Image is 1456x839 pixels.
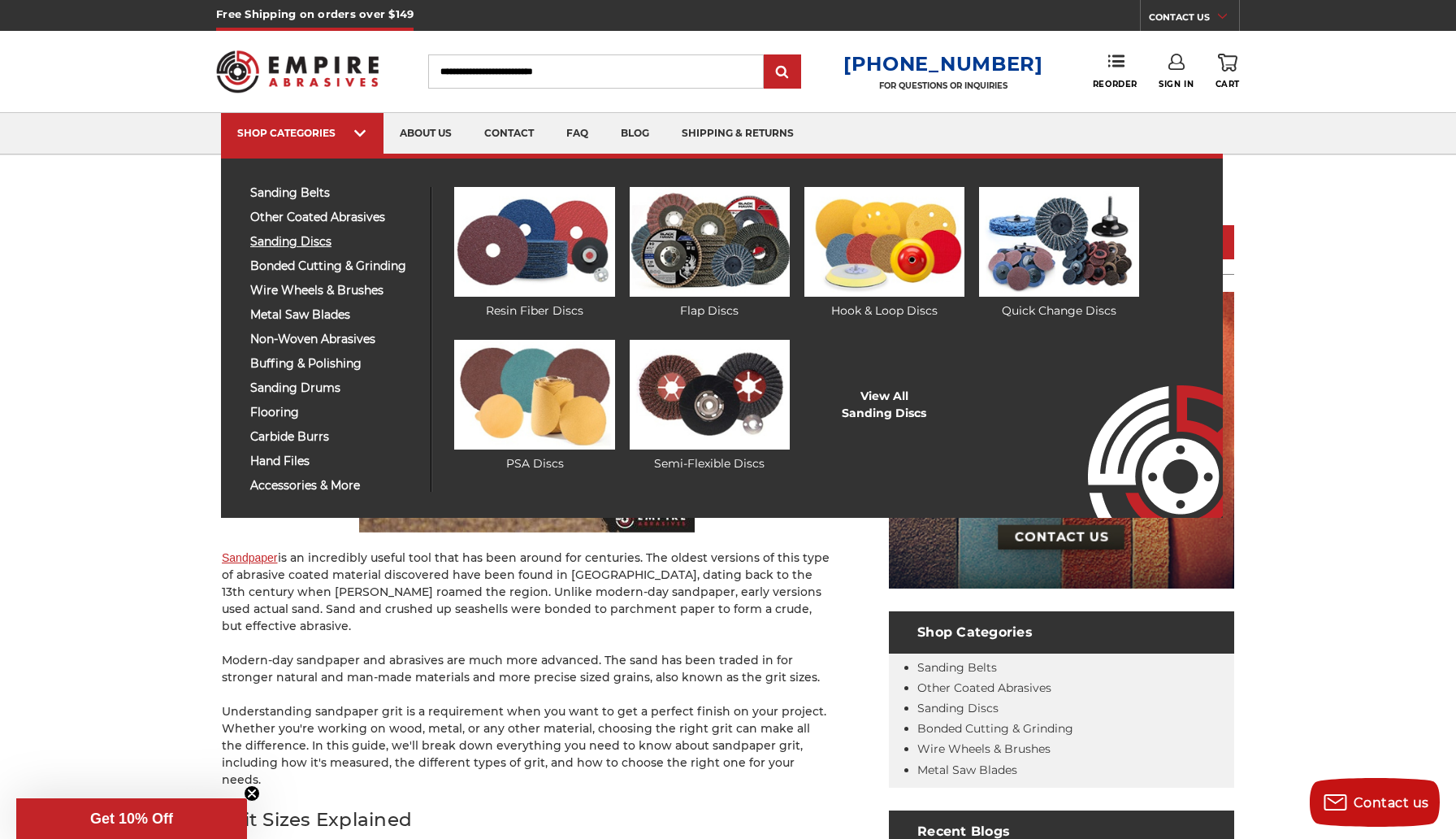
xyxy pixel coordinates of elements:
[16,798,247,839] div: Get 10% OffClose teaser
[630,187,790,320] a: Flap Discs
[90,811,173,827] span: Get 10% Off
[250,382,418,394] span: sanding drums
[250,333,418,346] span: non-woven abrasives
[244,785,260,802] button: Close teaser
[237,127,367,139] div: SHOP CATEGORIES
[630,340,790,450] img: Semi-Flexible Discs
[222,652,831,686] p: Modern-day sandpaper and abrasives are much more advanced. The sand has been traded in for strong...
[630,187,790,297] img: Flap Discs
[1215,54,1240,89] a: Cart
[804,187,964,320] a: Hook & Loop Discs
[1215,79,1240,89] span: Cart
[917,680,1051,695] a: Other Coated Abrasives
[222,806,831,834] h2: Grit Sizes Explained
[1310,778,1440,827] button: Contact us
[843,52,1043,76] a: [PHONE_NUMBER]
[766,56,799,89] input: Submit
[250,236,418,248] span: sanding discs
[250,187,418,199] span: sanding belts
[979,187,1139,320] a: Quick Change Discs
[917,701,999,715] a: Sanding Discs
[804,187,964,297] img: Hook & Loop Discs
[250,211,418,224] span: other coated abrasives
[1059,337,1223,518] img: Empire Abrasives Logo Image
[843,80,1043,91] p: FOR QUESTIONS OR INQUIRIES
[550,113,604,154] a: faq
[250,260,418,272] span: bonded cutting & grinding
[1354,795,1429,811] span: Contact us
[842,388,926,422] a: View AllSanding Discs
[665,113,810,154] a: shipping & returns
[250,431,418,443] span: carbide burrs
[222,550,831,635] p: is an incredibly useful tool that has been around for centuries. The oldest versions of this type...
[604,113,665,154] a: blog
[917,741,1051,756] a: Wire Wheels & Brushes
[454,340,614,472] a: PSA Discs
[1093,54,1137,89] a: Reorder
[917,763,1017,777] a: Metal Saw Blades
[250,455,418,467] span: hand files
[216,40,379,103] img: Empire Abrasives
[917,721,1073,736] a: Bonded Cutting & Grinding
[250,309,418,321] span: metal saw blades
[250,358,418,370] span: buffing & polishing
[889,611,1234,654] h4: Shop Categories
[222,703,831,789] p: Understanding sandpaper grit is a requirement when you want to get a perfect finish on your proje...
[250,406,418,419] span: flooring
[222,551,278,564] a: Sandpaper
[979,187,1139,297] img: Quick Change Discs
[917,660,997,675] a: Sanding Belts
[1149,8,1239,31] a: CONTACT US
[630,340,790,472] a: Semi-Flexible Discs
[250,480,418,492] span: accessories & more
[250,285,418,297] span: wire wheels & brushes
[454,187,614,297] img: Resin Fiber Discs
[383,113,468,154] a: about us
[454,340,614,450] img: PSA Discs
[468,113,550,154] a: contact
[454,187,614,320] a: Resin Fiber Discs
[1093,79,1137,89] span: Reorder
[1159,79,1194,89] span: Sign In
